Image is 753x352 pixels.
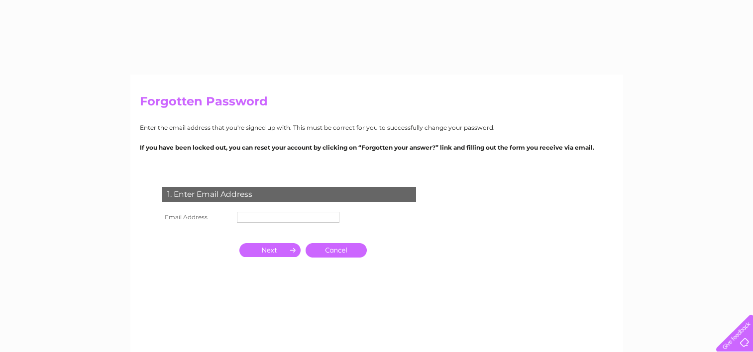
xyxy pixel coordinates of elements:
h2: Forgotten Password [140,94,614,113]
p: If you have been locked out, you can reset your account by clicking on “Forgotten your answer?” l... [140,143,614,152]
p: Enter the email address that you're signed up with. This must be correct for you to successfully ... [140,123,614,132]
div: 1. Enter Email Address [162,187,416,202]
th: Email Address [160,209,234,225]
a: Cancel [306,243,367,258]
